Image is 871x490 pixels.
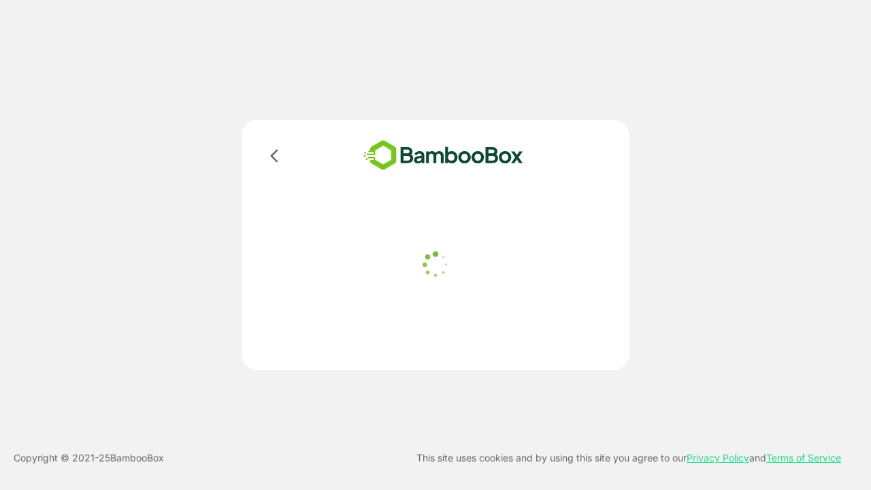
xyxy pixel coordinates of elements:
p: This site uses cookies and by using this site you agree to our and [416,450,841,466]
img: loader [418,248,453,282]
a: Privacy Policy [687,452,749,463]
p: Copyright © 2021- 25 BambooBox [14,450,164,466]
img: bamboobox [344,136,543,175]
a: Terms of Service [766,452,841,463]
